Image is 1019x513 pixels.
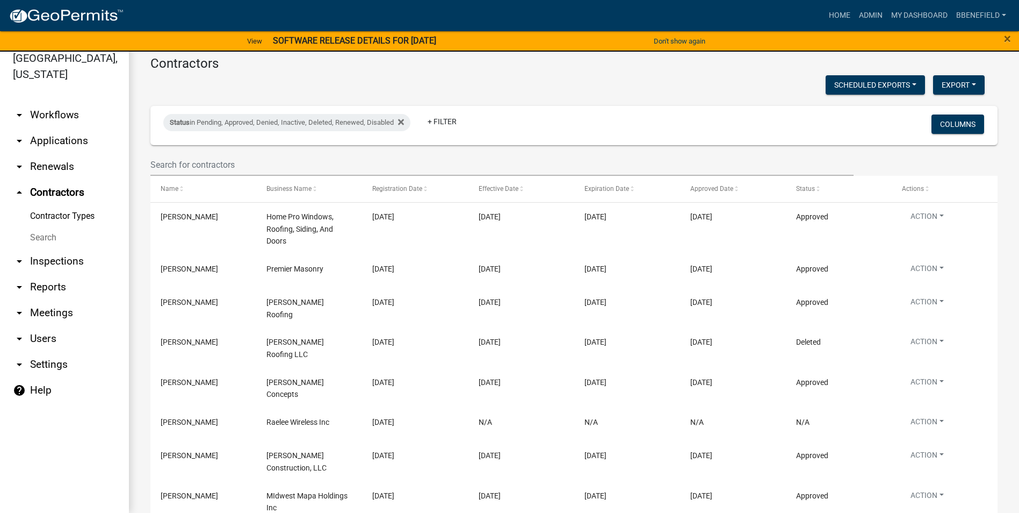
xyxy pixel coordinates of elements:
[372,491,394,500] span: 09/04/2025
[690,418,704,426] span: N/A
[161,451,218,460] span: Brian Smith
[584,418,598,426] span: N/A
[584,491,606,500] span: 12/31/2025
[796,265,828,273] span: Approved
[796,212,828,221] span: Approved
[584,185,629,193] span: Expiration Date
[266,491,348,512] span: MIdwest Mapa Holdings Inc
[1004,32,1011,45] button: Close
[855,5,887,26] a: Admin
[902,376,952,392] button: Action
[266,265,323,273] span: Premier Masonry
[902,336,952,352] button: Action
[574,176,680,202] datatable-header-cell: Expiration Date
[13,358,26,371] i: arrow_drop_down
[479,451,501,460] span: 09/04/2025
[796,298,828,307] span: Approved
[584,378,606,387] span: 12/31/2025
[902,450,952,465] button: Action
[161,185,178,193] span: Name
[479,265,501,273] span: 09/11/2025
[796,418,810,426] span: N/A
[266,298,324,319] span: Schmucker Roofing
[902,490,952,505] button: Action
[243,32,266,50] a: View
[690,338,712,346] span: 09/10/2025
[952,5,1010,26] a: BBenefield
[902,263,952,279] button: Action
[796,491,828,500] span: Approved
[479,298,501,307] span: 09/10/2025
[584,338,606,346] span: 12/31/2025
[479,491,501,500] span: 09/04/2025
[372,298,394,307] span: 09/10/2025
[796,451,828,460] span: Approved
[479,418,492,426] span: N/A
[13,332,26,345] i: arrow_drop_down
[796,185,815,193] span: Status
[161,418,218,426] span: Taylor Nichols
[13,186,26,199] i: arrow_drop_up
[902,296,952,312] button: Action
[649,32,710,50] button: Don't show again
[690,212,712,221] span: 09/11/2025
[161,298,218,307] span: Leroy Schmucker
[266,212,334,246] span: Home Pro Windows, Roofing, Siding, And Doors
[479,338,501,346] span: 09/10/2025
[796,338,821,346] span: Deleted
[362,176,468,202] datatable-header-cell: Registration Date
[825,5,855,26] a: Home
[150,176,256,202] datatable-header-cell: Name
[13,109,26,122] i: arrow_drop_down
[1004,31,1011,46] span: ×
[479,212,501,221] span: 09/11/2025
[584,265,606,273] span: 12/31/2025
[479,185,518,193] span: Effective Date
[690,265,712,273] span: 09/11/2025
[150,56,998,72] h4: Contractors
[902,211,952,226] button: Action
[266,378,324,399] span: Westlund Concepts
[826,75,925,95] button: Scheduled Exports
[256,176,362,202] datatable-header-cell: Business Name
[266,451,327,472] span: Brian Smith Construction, LLC
[902,416,952,432] button: Action
[372,212,394,221] span: 09/11/2025
[479,378,501,387] span: 09/09/2025
[372,451,394,460] span: 09/04/2025
[372,378,394,387] span: 09/09/2025
[13,255,26,268] i: arrow_drop_down
[690,378,712,387] span: 09/09/2025
[419,112,465,131] a: + Filter
[931,115,984,134] button: Columns
[13,134,26,147] i: arrow_drop_down
[796,378,828,387] span: Approved
[690,491,712,500] span: 09/04/2025
[584,451,606,460] span: 12/31/2025
[690,451,712,460] span: 09/04/2025
[372,185,422,193] span: Registration Date
[266,338,324,359] span: Schmucker Roofing LLC
[786,176,892,202] datatable-header-cell: Status
[372,418,394,426] span: 09/05/2025
[892,176,998,202] datatable-header-cell: Actions
[161,265,218,273] span: Philip Leas
[680,176,786,202] datatable-header-cell: Approved Date
[161,378,218,387] span: Chris Rawlins
[266,418,329,426] span: Raelee Wireless Inc
[933,75,985,95] button: Export
[13,384,26,397] i: help
[161,338,218,346] span: Leroy Schmucker
[690,185,733,193] span: Approved Date
[163,114,410,131] div: in Pending, Approved, Denied, Inactive, Deleted, Renewed, Disabled
[13,307,26,319] i: arrow_drop_down
[372,338,394,346] span: 09/10/2025
[161,491,218,500] span: Grady Rogers
[902,185,924,193] span: Actions
[372,265,394,273] span: 09/11/2025
[161,212,218,221] span: Trevor Elkins
[273,35,436,46] strong: SOFTWARE RELEASE DETAILS FOR [DATE]
[13,160,26,173] i: arrow_drop_down
[13,281,26,294] i: arrow_drop_down
[468,176,574,202] datatable-header-cell: Effective Date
